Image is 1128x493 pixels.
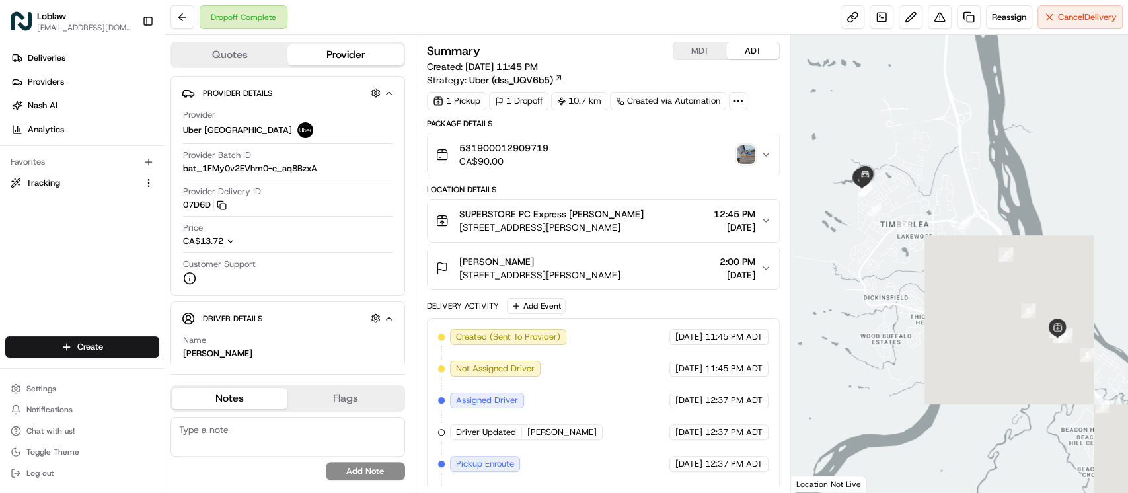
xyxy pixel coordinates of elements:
span: Provider Details [203,88,272,98]
div: 1 [1095,398,1109,413]
button: MDT [673,42,726,59]
span: [STREET_ADDRESS][PERSON_NAME] [459,221,644,234]
div: 6 [1021,303,1035,318]
div: Favorites [5,151,159,172]
div: 2 [1080,348,1094,362]
span: CA$13.72 [183,235,223,246]
span: [DATE] [675,426,702,438]
span: 11:45 PM ADT [705,363,763,375]
a: Tracking [11,177,138,189]
span: Driver Updated [456,426,516,438]
div: 7 [998,247,1013,262]
div: 10.7 km [551,92,607,110]
span: 11:45 PM ADT [705,331,763,343]
span: 12:37 PM ADT [705,426,763,438]
button: Settings [5,379,159,398]
img: Loblaw [11,11,32,32]
div: 9 [897,217,911,232]
div: Location Not Live [791,476,867,492]
span: [DATE] [675,395,702,406]
span: Not Assigned Driver [456,363,535,375]
div: Delivery Activity [427,301,499,311]
span: [DATE] [675,363,702,375]
a: Providers [5,71,165,93]
div: 10 [867,202,882,216]
span: [PERSON_NAME] [459,255,534,268]
span: 2:00 PM [720,255,755,268]
span: Created: [427,60,538,73]
span: Price [183,222,203,234]
span: Provider Batch ID [183,149,251,161]
span: Pickup Enroute [456,458,514,470]
button: Tracking [5,172,159,194]
span: 12:37 PM ADT [705,458,763,470]
div: 1 Pickup [427,92,486,110]
span: Name [183,334,206,346]
h3: Summary [427,45,480,57]
button: CA$13.72 [183,235,299,247]
span: Assigned Driver [456,395,518,406]
button: [EMAIL_ADDRESS][DOMAIN_NAME] [37,22,132,33]
button: Chat with us! [5,422,159,440]
span: Notifications [26,404,73,415]
a: Created via Automation [610,92,726,110]
span: 531900012909719 [459,141,548,155]
button: 531900012909719CA$90.00photo_proof_of_delivery image [428,133,779,176]
span: Analytics [28,124,64,135]
button: Quotes [172,44,287,65]
span: Cancel Delivery [1058,11,1117,23]
span: [DATE] 11:45 PM [465,61,538,73]
button: LoblawLoblaw[EMAIL_ADDRESS][DOMAIN_NAME] [5,5,137,37]
button: [PERSON_NAME][STREET_ADDRESS][PERSON_NAME]2:00 PM[DATE] [428,247,779,289]
span: Uber [GEOGRAPHIC_DATA] [183,124,292,136]
button: CancelDelivery [1037,5,1123,29]
div: Location Details [427,184,780,195]
button: 07D6D [183,199,227,211]
a: Nash AI [5,95,165,116]
span: Settings [26,383,56,394]
button: Notifications [5,400,159,419]
span: Log out [26,468,54,478]
div: Package Details [427,118,780,129]
span: Provider [183,109,215,121]
button: Provider [287,44,403,65]
button: ADT [726,42,779,59]
span: Customer Support [183,258,256,270]
span: Nash AI [28,100,57,112]
div: [PERSON_NAME] [183,348,252,360]
span: [DATE] [720,268,755,282]
span: Tracking [26,177,60,189]
span: Chat with us! [26,426,75,436]
span: 12:45 PM [714,208,755,221]
button: Toggle Theme [5,443,159,461]
span: Reassign [992,11,1026,23]
button: Provider Details [182,82,394,104]
span: [DATE] [675,458,702,470]
span: bat_1FMy0v2EVhm0-e_aq8BzxA [183,163,317,174]
button: SUPERSTORE PC Express [PERSON_NAME][STREET_ADDRESS][PERSON_NAME]12:45 PM[DATE] [428,200,779,242]
img: uber-new-logo.jpeg [297,122,313,138]
span: 12:37 PM ADT [705,395,763,406]
span: Toggle Theme [26,447,79,457]
button: Reassign [986,5,1032,29]
a: Analytics [5,119,165,140]
span: Provider Delivery ID [183,186,261,198]
span: Created (Sent To Provider) [456,331,560,343]
span: [PERSON_NAME] [527,426,597,438]
button: Add Event [507,298,566,314]
button: Driver Details [182,307,394,329]
span: Deliveries [28,52,65,64]
button: Create [5,336,159,358]
span: Providers [28,76,64,88]
div: 1 Dropoff [489,92,548,110]
button: Flags [287,388,403,409]
span: [DATE] [675,331,702,343]
button: Log out [5,464,159,482]
img: photo_proof_of_delivery image [737,145,755,164]
span: Driver Details [203,313,262,324]
div: 8 [956,215,971,230]
button: Notes [172,388,287,409]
